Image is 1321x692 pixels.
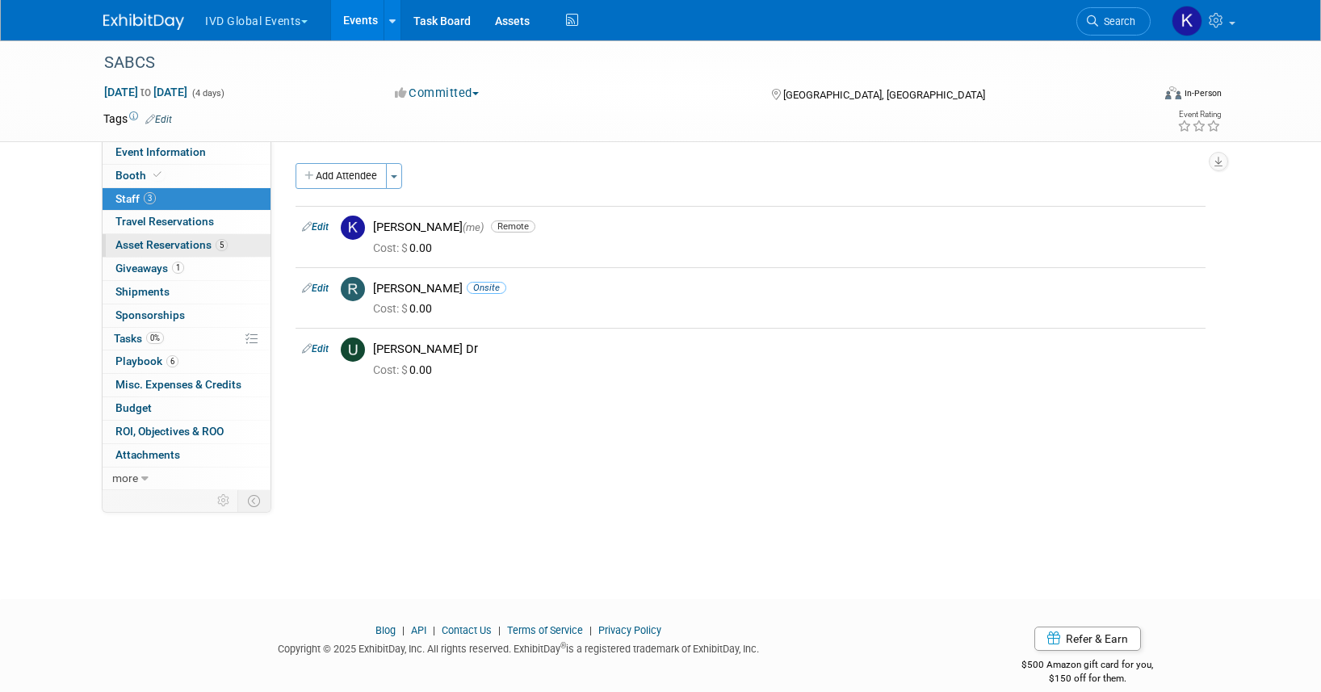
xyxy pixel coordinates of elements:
div: $500 Amazon gift card for you, [958,648,1218,685]
a: Event Information [103,141,270,164]
a: more [103,468,270,490]
sup: ® [560,641,566,650]
span: Onsite [467,282,506,294]
span: | [429,624,439,636]
a: Search [1076,7,1151,36]
a: Blog [375,624,396,636]
a: Edit [145,114,172,125]
a: ROI, Objectives & ROO [103,421,270,443]
span: | [398,624,409,636]
a: Edit [302,283,329,294]
span: Sponsorships [115,308,185,321]
span: Misc. Expenses & Credits [115,378,241,391]
span: Staff [115,192,156,205]
img: U.jpg [341,338,365,362]
span: 3 [144,192,156,204]
span: 0.00 [373,363,438,376]
a: Shipments [103,281,270,304]
img: ExhibitDay [103,14,184,30]
a: Giveaways1 [103,258,270,280]
span: 5 [216,239,228,251]
div: Event Format [1055,84,1222,108]
a: Budget [103,397,270,420]
span: 6 [166,355,178,367]
img: K.jpg [341,216,365,240]
span: [GEOGRAPHIC_DATA], [GEOGRAPHIC_DATA] [783,89,985,101]
a: Tasks0% [103,328,270,350]
span: to [138,86,153,99]
a: Refer & Earn [1034,627,1141,651]
td: Tags [103,111,172,127]
a: Playbook6 [103,350,270,373]
a: Privacy Policy [598,624,661,636]
div: Copyright © 2025 ExhibitDay, Inc. All rights reserved. ExhibitDay is a registered trademark of Ex... [103,638,933,656]
span: Search [1098,15,1135,27]
a: Asset Reservations5 [103,234,270,257]
td: Personalize Event Tab Strip [210,490,238,511]
span: ROI, Objectives & ROO [115,425,224,438]
a: Misc. Expenses & Credits [103,374,270,396]
span: Playbook [115,354,178,367]
a: API [411,624,426,636]
img: Keirsten Davis [1172,6,1202,36]
a: Booth [103,165,270,187]
span: Budget [115,401,152,414]
span: Travel Reservations [115,215,214,228]
span: 0.00 [373,302,438,315]
a: Edit [302,343,329,354]
a: Contact Us [442,624,492,636]
span: Cost: $ [373,363,409,376]
span: 0% [146,332,164,344]
span: (4 days) [191,88,224,99]
div: In-Person [1184,87,1222,99]
a: Sponsorships [103,304,270,327]
span: | [585,624,596,636]
span: Shipments [115,285,170,298]
button: Add Attendee [296,163,387,189]
span: Giveaways [115,262,184,275]
div: [PERSON_NAME] [373,220,1199,235]
td: Toggle Event Tabs [238,490,271,511]
span: [DATE] [DATE] [103,85,188,99]
span: 0.00 [373,241,438,254]
span: (me) [463,221,484,233]
span: Tasks [114,332,164,345]
span: more [112,472,138,484]
span: Cost: $ [373,241,409,254]
i: Booth reservation complete [153,170,161,179]
span: Cost: $ [373,302,409,315]
span: Remote [491,220,535,233]
span: Attachments [115,448,180,461]
span: | [494,624,505,636]
div: [PERSON_NAME] [373,281,1199,296]
span: Booth [115,169,165,182]
div: Event Rating [1177,111,1221,119]
span: 1 [172,262,184,274]
img: R.jpg [341,277,365,301]
a: Edit [302,221,329,233]
a: Travel Reservations [103,211,270,233]
div: $150 off for them. [958,672,1218,686]
a: Attachments [103,444,270,467]
span: Asset Reservations [115,238,228,251]
button: Committed [389,85,485,102]
div: [PERSON_NAME] Dr [373,342,1199,357]
img: Format-Inperson.png [1165,86,1181,99]
span: Event Information [115,145,206,158]
div: SABCS [99,48,1126,78]
a: Terms of Service [507,624,583,636]
a: Staff3 [103,188,270,211]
